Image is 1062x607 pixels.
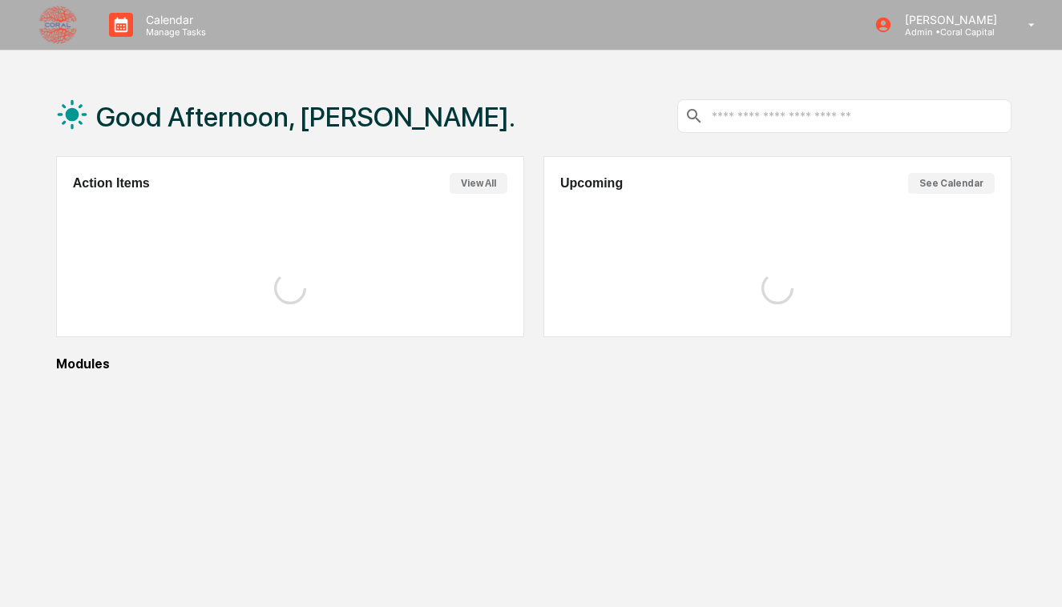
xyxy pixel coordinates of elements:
[96,101,515,133] h1: Good Afternoon, [PERSON_NAME].
[908,173,995,194] button: See Calendar
[133,26,214,38] p: Manage Tasks
[450,173,507,194] button: View All
[892,26,1005,38] p: Admin • Coral Capital
[73,176,150,191] h2: Action Items
[38,6,77,44] img: logo
[56,356,1012,372] div: Modules
[133,13,214,26] p: Calendar
[560,176,623,191] h2: Upcoming
[892,13,1005,26] p: [PERSON_NAME]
